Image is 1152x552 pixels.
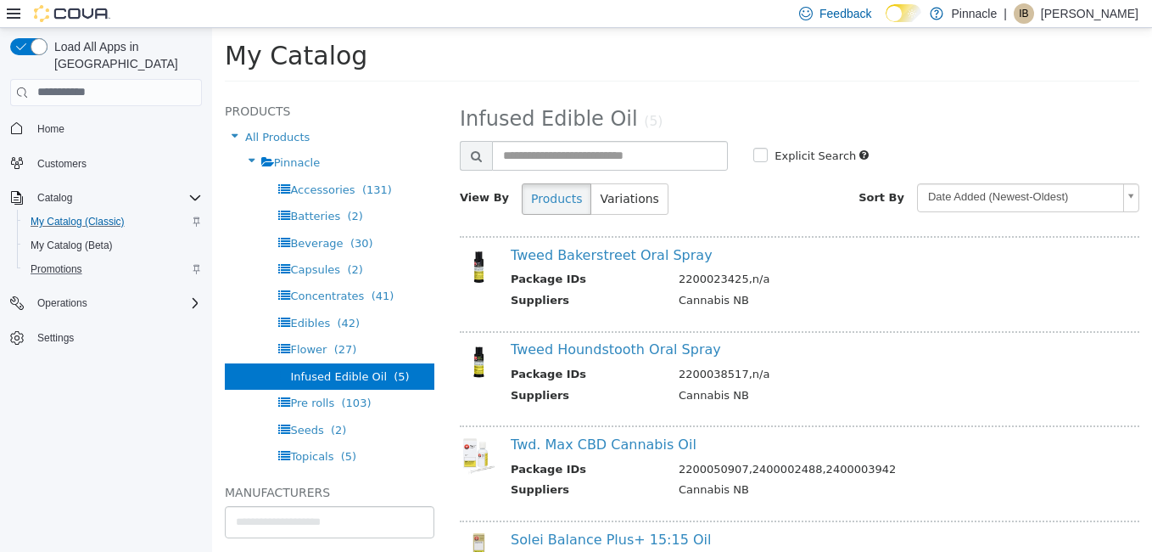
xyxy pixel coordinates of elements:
span: Home [37,122,64,136]
nav: Complex example [10,110,202,395]
span: (41) [159,262,182,274]
span: Pinnacle [62,128,108,141]
span: All Products [33,103,98,115]
button: Products [310,155,379,187]
span: (42) [125,289,148,301]
span: Catalog [37,191,72,205]
th: Package IDs [299,243,454,264]
th: Suppliers [299,264,454,285]
span: View By [248,163,297,176]
button: Variations [378,155,456,187]
span: Date Added (Newest-Oldest) [706,156,904,183]
a: Tweed Bakerstreet Oral Spray [299,219,501,235]
img: 150 [248,315,286,353]
span: Home [31,118,202,139]
p: | [1004,3,1007,24]
button: Operations [3,291,209,315]
span: Promotions [24,259,202,279]
span: Topicals [78,422,121,435]
td: Cannabis NB [454,453,920,475]
span: (30) [138,209,161,222]
span: Flower [78,315,115,328]
th: Suppliers [299,453,454,475]
span: Catalog [31,188,202,208]
th: Package IDs [299,338,454,359]
a: My Catalog (Beta) [24,235,120,256]
h5: Products [13,73,222,93]
span: Concentrates [78,262,152,274]
a: Settings [31,328,81,348]
td: Cannabis NB [454,264,920,285]
img: Cova [34,5,110,22]
a: Home [31,119,71,139]
div: Isabelle Bujold [1014,3,1034,24]
button: My Catalog (Beta) [17,234,209,257]
span: Settings [37,331,74,345]
span: Promotions [31,262,82,276]
span: My Catalog (Beta) [31,239,113,252]
button: Promotions [17,257,209,281]
th: Suppliers [299,359,454,380]
button: Catalog [3,186,209,210]
a: Date Added (Newest-Oldest) [705,155,927,184]
span: (2) [119,396,134,408]
td: 2200038517,n/a [454,338,920,359]
span: (5) [182,342,197,355]
small: (5) [432,86,450,101]
td: 2200023425,n/a [454,243,920,264]
span: Sort By [646,163,692,176]
p: [PERSON_NAME] [1041,3,1138,24]
a: My Catalog (Classic) [24,211,131,232]
img: 150 [248,504,286,543]
input: Dark Mode [886,4,921,22]
span: Infused Edible Oil [78,342,175,355]
span: My Catalog (Beta) [24,235,202,256]
span: Infused Edible Oil [248,79,426,103]
span: Settings [31,327,202,348]
span: (103) [130,369,159,381]
span: Seeds [78,396,111,408]
span: (131) [150,155,180,168]
th: Package IDs [299,433,454,454]
p: Pinnacle [952,3,998,24]
button: Customers [3,151,209,176]
span: Feedback [819,5,871,22]
span: Customers [31,153,202,174]
span: Dark Mode [886,22,886,23]
a: Tweed Houndstooth Oral Spray [299,313,509,330]
span: Accessories [78,155,143,168]
button: Operations [31,293,94,313]
span: (2) [135,235,150,248]
a: Customers [31,154,93,174]
span: Beverage [78,209,131,222]
span: Load All Apps in [GEOGRAPHIC_DATA] [48,38,202,72]
span: IB [1019,3,1028,24]
label: Explicit Search [558,120,644,137]
span: Pre rolls [78,369,122,381]
span: Edibles [78,289,118,301]
span: My Catalog (Classic) [24,211,202,232]
span: Batteries [78,182,128,194]
span: My Catalog (Classic) [31,215,125,228]
span: (2) [136,182,151,194]
span: Customers [37,157,87,171]
a: Twd. Max CBD Cannabis Oil [299,408,484,425]
button: Catalog [31,188,79,208]
h5: Manufacturers [13,454,222,475]
span: Operations [37,296,87,310]
td: 2200050907,2400002488,2400003942 [454,433,920,454]
td: Cannabis NB [454,359,920,380]
span: (27) [122,315,145,328]
button: My Catalog (Classic) [17,210,209,234]
button: Settings [3,325,209,350]
a: Solei Balance Plus+ 15:15 Oil [299,504,499,520]
img: 150 [248,409,286,448]
span: My Catalog [13,13,155,42]
span: Capsules [78,235,128,248]
span: (5) [129,422,144,435]
span: Operations [31,293,202,313]
img: 150 [248,220,286,258]
button: Home [3,116,209,141]
a: Promotions [24,259,89,279]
